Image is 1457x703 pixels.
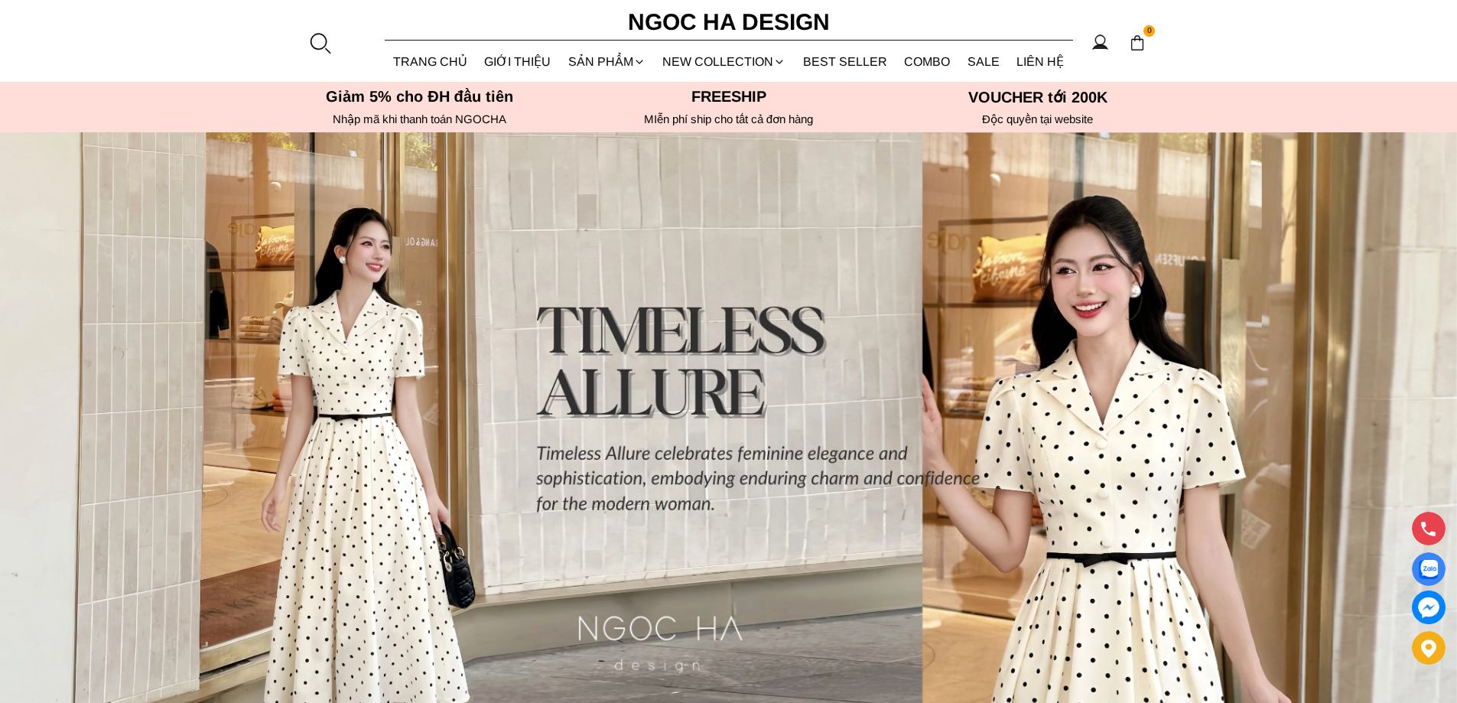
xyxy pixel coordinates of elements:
[795,41,896,82] a: BEST SELLER
[614,4,844,41] a: Ngoc Ha Design
[476,41,560,82] a: GIỚI THIỆU
[1129,34,1146,51] img: img-CART-ICON-ksit0nf1
[896,41,959,82] a: Combo
[1419,560,1438,579] img: Display image
[385,41,476,82] a: TRANG CHỦ
[560,41,655,82] div: SẢN PHẨM
[326,88,513,105] font: Giảm 5% cho ĐH đầu tiên
[888,112,1188,126] h6: Độc quyền tại website
[333,112,506,125] font: Nhập mã khi thanh toán NGOCHA
[959,41,1009,82] a: SALE
[888,88,1188,106] h5: VOUCHER tới 200K
[1412,552,1446,586] a: Display image
[691,88,766,105] font: Freeship
[1143,25,1156,37] span: 0
[1008,41,1073,82] a: LIÊN HỆ
[579,112,879,126] h6: MIễn phí ship cho tất cả đơn hàng
[1412,591,1446,624] a: messenger
[654,41,795,82] a: NEW COLLECTION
